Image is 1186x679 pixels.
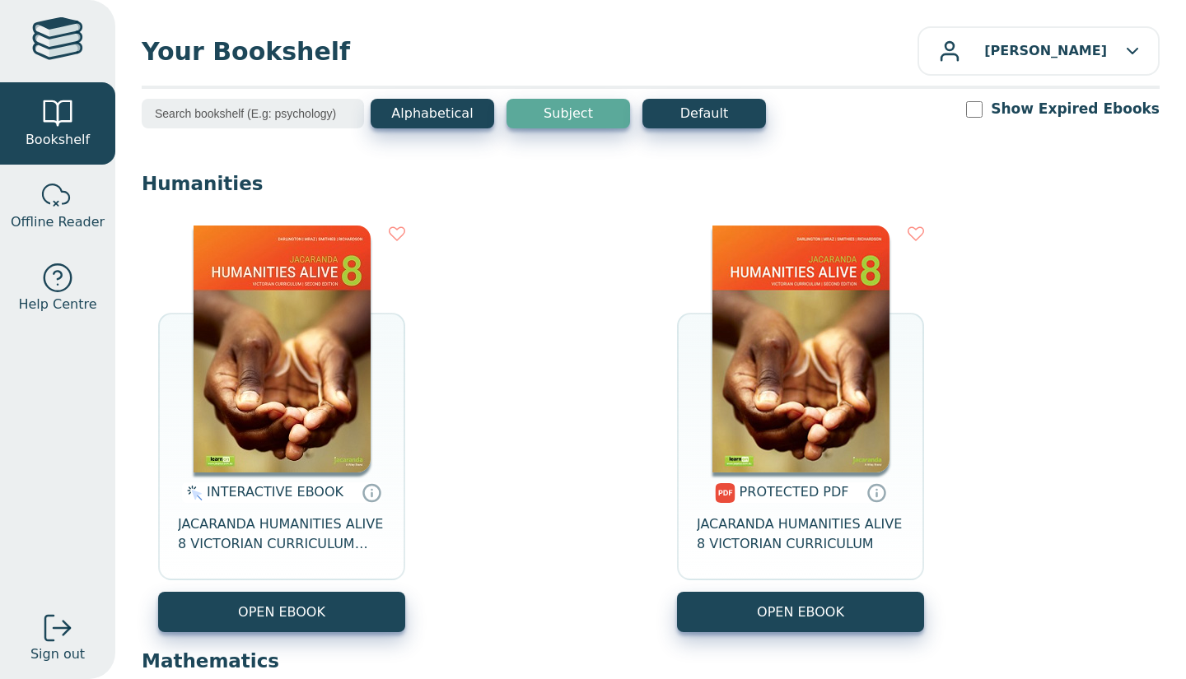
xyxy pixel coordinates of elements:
a: OPEN EBOOK [677,592,924,632]
img: interactive.svg [182,483,203,503]
span: Help Centre [18,295,96,314]
label: Show Expired Ebooks [991,99,1160,119]
img: pdf.svg [715,483,735,503]
p: Mathematics [142,649,1160,673]
span: Sign out [30,644,85,664]
button: Default [642,99,766,128]
span: JACARANDA HUMANITIES ALIVE 8 VICTORIAN CURRICULUM LEARNON EBOOK 2E [178,514,385,554]
span: Bookshelf [26,130,90,150]
button: [PERSON_NAME] [918,26,1160,76]
a: Protected PDFs cannot be printed, copied or shared. They can be accessed online through Education... [866,482,886,502]
button: OPEN EBOOK [158,592,405,632]
input: Search bookshelf (E.g: psychology) [142,99,364,128]
a: Interactive eBooks are accessed online via the publisher’s portal. They contain interactive resou... [362,482,381,502]
button: Alphabetical [371,99,494,128]
span: INTERACTIVE EBOOK [207,484,343,500]
span: Offline Reader [11,212,105,232]
b: [PERSON_NAME] [984,43,1107,58]
span: Your Bookshelf [142,33,918,70]
button: Subject [507,99,630,128]
img: fd6ec0a3-0a3f-41a6-9827-6919d69b8780.jpg [712,226,889,472]
p: Humanities [142,171,1160,196]
img: bee2d5d4-7b91-e911-a97e-0272d098c78b.jpg [194,226,371,472]
span: JACARANDA HUMANITIES ALIVE 8 VICTORIAN CURRICULUM [697,514,904,554]
span: PROTECTED PDF [740,484,849,500]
